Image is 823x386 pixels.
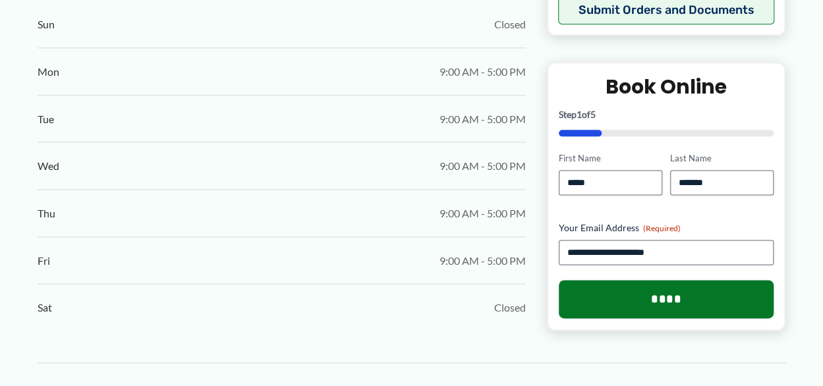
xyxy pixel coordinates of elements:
span: 9:00 AM - 5:00 PM [440,156,526,176]
span: 1 [577,109,582,120]
span: Tue [38,109,54,129]
label: First Name [559,152,662,165]
span: 9:00 AM - 5:00 PM [440,251,526,271]
span: 9:00 AM - 5:00 PM [440,204,526,223]
span: Sat [38,298,52,317]
span: Fri [38,251,50,271]
span: (Required) [643,223,681,233]
span: Wed [38,156,59,176]
span: Closed [494,298,526,317]
span: Mon [38,62,59,82]
span: Closed [494,14,526,34]
span: 9:00 AM - 5:00 PM [440,109,526,129]
p: Step of [559,110,774,119]
h2: Book Online [559,74,774,99]
label: Your Email Address [559,221,774,234]
span: 9:00 AM - 5:00 PM [440,62,526,82]
span: Thu [38,204,55,223]
span: 5 [590,109,596,120]
span: Sun [38,14,55,34]
label: Last Name [670,152,774,165]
